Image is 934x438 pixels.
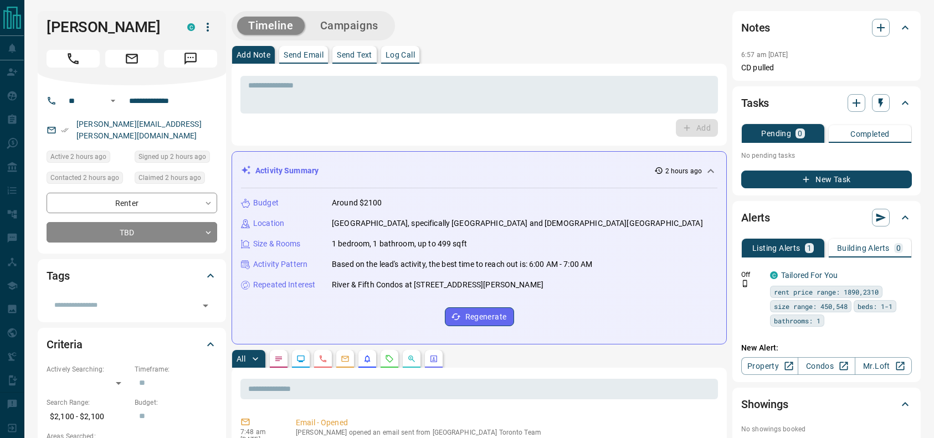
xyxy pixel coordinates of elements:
[50,151,106,162] span: Active 2 hours ago
[741,90,912,116] div: Tasks
[445,307,514,326] button: Regenerate
[187,23,195,31] div: condos.ca
[341,354,350,363] svg: Emails
[237,355,245,363] p: All
[138,172,201,183] span: Claimed 2 hours ago
[47,172,129,187] div: Wed Aug 13 2025
[253,259,307,270] p: Activity Pattern
[332,238,467,250] p: 1 bedroom, 1 bathroom, up to 499 sqft
[761,130,791,137] p: Pending
[774,315,820,326] span: bathrooms: 1
[741,342,912,354] p: New Alert:
[807,244,812,252] p: 1
[135,364,217,374] p: Timeframe:
[741,62,912,74] p: CD pulled
[241,161,717,181] div: Activity Summary2 hours ago
[741,51,788,59] p: 6:57 am [DATE]
[385,354,394,363] svg: Requests
[309,17,389,35] button: Campaigns
[741,209,770,226] h2: Alerts
[284,51,324,59] p: Send Email
[332,279,543,291] p: River & Fifth Condos at [STREET_ADDRESS][PERSON_NAME]
[47,408,129,426] p: $2,100 - $2,100
[106,94,120,107] button: Open
[429,354,438,363] svg: Agent Actions
[855,357,912,375] a: Mr.Loft
[770,271,778,279] div: condos.ca
[198,298,213,313] button: Open
[61,126,69,134] svg: Email Verified
[296,429,714,436] p: [PERSON_NAME] opened an email sent from [GEOGRAPHIC_DATA] Toronto Team
[50,172,119,183] span: Contacted 2 hours ago
[240,428,279,436] p: 7:48 am
[741,204,912,231] div: Alerts
[837,244,890,252] p: Building Alerts
[741,14,912,41] div: Notes
[752,244,800,252] p: Listing Alerts
[237,17,305,35] button: Timeline
[105,50,158,68] span: Email
[363,354,372,363] svg: Listing Alerts
[741,147,912,164] p: No pending tasks
[332,197,382,209] p: Around $2100
[850,130,890,138] p: Completed
[741,395,788,413] h2: Showings
[253,197,279,209] p: Budget
[774,301,848,312] span: size range: 450,548
[319,354,327,363] svg: Calls
[135,172,217,187] div: Wed Aug 13 2025
[47,398,129,408] p: Search Range:
[741,357,798,375] a: Property
[47,151,129,166] div: Wed Aug 13 2025
[407,354,416,363] svg: Opportunities
[798,130,802,137] p: 0
[135,151,217,166] div: Wed Aug 13 2025
[274,354,283,363] svg: Notes
[332,259,592,270] p: Based on the lead's activity, the best time to reach out is: 6:00 AM - 7:00 AM
[386,51,415,59] p: Log Call
[237,51,270,59] p: Add Note
[253,238,301,250] p: Size & Rooms
[47,336,83,353] h2: Criteria
[138,151,206,162] span: Signed up 2 hours ago
[47,222,217,243] div: TBD
[253,279,315,291] p: Repeated Interest
[741,270,763,280] p: Off
[774,286,879,297] span: rent price range: 1890,2310
[896,244,901,252] p: 0
[858,301,892,312] span: beds: 1-1
[47,50,100,68] span: Call
[255,165,319,177] p: Activity Summary
[741,280,749,287] svg: Push Notification Only
[296,354,305,363] svg: Lead Browsing Activity
[296,417,714,429] p: Email - Opened
[47,193,217,213] div: Renter
[135,398,217,408] p: Budget:
[253,218,284,229] p: Location
[47,267,69,285] h2: Tags
[798,357,855,375] a: Condos
[332,218,703,229] p: [GEOGRAPHIC_DATA], specifically [GEOGRAPHIC_DATA] and [DEMOGRAPHIC_DATA][GEOGRAPHIC_DATA]
[741,19,770,37] h2: Notes
[337,51,372,59] p: Send Text
[76,120,202,140] a: [PERSON_NAME][EMAIL_ADDRESS][PERSON_NAME][DOMAIN_NAME]
[164,50,217,68] span: Message
[741,94,769,112] h2: Tasks
[47,331,217,358] div: Criteria
[47,18,171,36] h1: [PERSON_NAME]
[781,271,838,280] a: Tailored For You
[47,262,217,289] div: Tags
[741,424,912,434] p: No showings booked
[47,364,129,374] p: Actively Searching:
[741,171,912,188] button: New Task
[665,166,702,176] p: 2 hours ago
[741,391,912,418] div: Showings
